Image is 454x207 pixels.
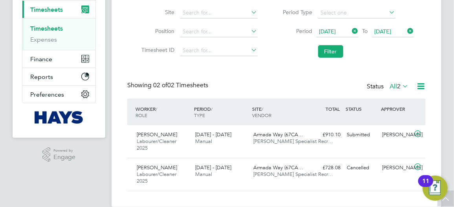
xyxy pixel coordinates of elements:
button: Timesheets [22,1,95,18]
div: WORKER [134,102,192,122]
span: [PERSON_NAME] Specialist Recr… [254,171,333,178]
span: / [156,106,157,112]
button: Preferences [22,86,95,103]
span: [PERSON_NAME] [137,131,177,138]
span: [DATE] - [DATE] [195,131,231,138]
div: Status [367,81,410,92]
span: Manual [195,138,212,145]
div: [PERSON_NAME] [379,128,414,141]
a: Powered byEngage [42,147,76,162]
span: 02 of [153,81,167,89]
label: Site [139,9,175,16]
label: All [390,82,408,90]
button: Open Resource Center, 11 new notifications [423,176,448,201]
div: STATUS [344,102,379,116]
span: ROLE [135,112,147,118]
span: [DATE] [319,28,336,35]
label: Period [277,27,313,35]
input: Select one [318,7,395,18]
span: [PERSON_NAME] [137,164,177,171]
span: Labourer/Cleaner 2025 [137,138,176,151]
a: Go to home page [22,111,96,124]
span: [DATE] [375,28,392,35]
span: Timesheets [30,6,63,13]
div: Showing [127,81,210,90]
span: / [211,106,212,112]
button: Finance [22,50,95,68]
a: Timesheets [30,25,63,32]
span: TOTAL [326,106,340,112]
span: / [262,106,264,112]
div: Cancelled [344,161,379,174]
span: To [360,26,370,36]
div: APPROVER [379,102,414,116]
img: hays-logo-retina.png [35,111,84,124]
div: Submitted [344,128,379,141]
span: TYPE [194,112,205,118]
input: Search for... [180,7,258,18]
div: 11 [422,181,429,191]
span: 02 Timesheets [153,81,208,89]
div: PERIOD [192,102,251,122]
span: Armada Way (67CA… [254,131,304,138]
div: £910.10 [309,128,344,141]
button: Reports [22,68,95,85]
span: [PERSON_NAME] Specialist Recr… [254,138,333,145]
span: Engage [53,154,75,161]
span: Preferences [30,91,64,98]
div: Timesheets [22,18,95,50]
label: Position [139,27,175,35]
div: £728.08 [309,161,344,174]
span: Reports [30,73,53,81]
div: SITE [251,102,309,122]
div: [PERSON_NAME] [379,161,414,174]
span: 2 [397,82,401,90]
label: Timesheet ID [139,46,175,53]
span: [DATE] - [DATE] [195,164,231,171]
span: Powered by [53,147,75,154]
span: Armada Way (67CA… [254,164,304,171]
label: Period Type [277,9,313,16]
span: Manual [195,171,212,178]
span: Finance [30,55,52,63]
input: Search for... [180,26,258,37]
span: Labourer/Cleaner 2025 [137,171,176,184]
input: Search for... [180,45,258,56]
button: Filter [318,45,343,58]
a: Expenses [30,36,57,43]
span: VENDOR [253,112,272,118]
